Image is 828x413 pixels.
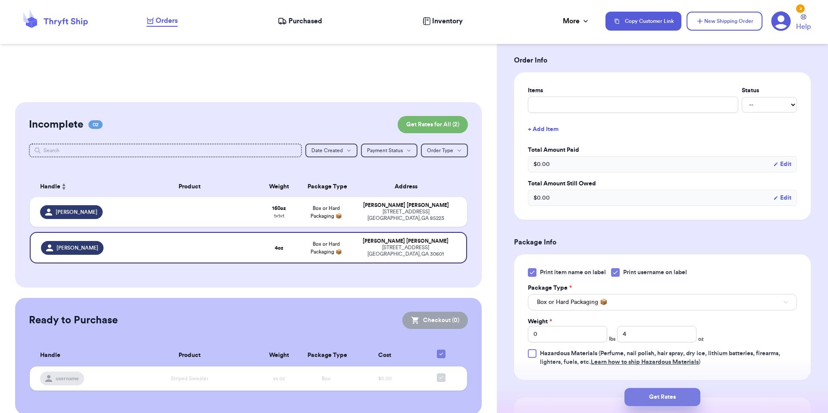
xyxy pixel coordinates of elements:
button: New Shipping Order [687,12,762,31]
input: Search [29,144,302,157]
th: Weight [255,344,302,366]
span: Order Type [427,148,453,153]
span: Help [796,22,811,32]
span: Inventory [432,16,463,26]
h2: Incomplete [29,118,83,131]
a: Inventory [423,16,463,26]
a: Orders [147,16,178,27]
label: Package Type [528,284,572,292]
strong: 4 oz [275,245,283,250]
h3: Order Info [514,55,811,66]
span: lbs [609,335,615,342]
div: [STREET_ADDRESS] [GEOGRAPHIC_DATA] , GA 85223 [355,209,457,222]
span: Purchased [289,16,322,26]
span: Print username on label [623,268,687,277]
th: Weight [255,176,302,197]
span: $0.00 [378,376,392,381]
button: Sort ascending [60,181,67,192]
a: 3 [771,11,791,31]
h3: Package Info [514,237,811,247]
span: $ 0.00 [533,194,550,202]
label: Items [528,86,738,95]
label: Total Amount Paid [528,146,797,154]
span: 1 x 1 x 1 [274,213,284,219]
div: 3 [796,4,805,13]
span: Handle [40,182,60,191]
button: Payment Status [361,144,417,157]
span: Payment Status [367,148,403,153]
strong: 160 oz [272,206,286,211]
span: Box or Hard Packaging 📦 [310,206,342,219]
span: 02 [88,120,103,129]
span: $ 0.00 [533,160,550,169]
span: (Perfume, nail polish, hair spray, dry ice, lithium batteries, firearms, lighters, fuels, etc. ) [540,350,780,365]
label: Weight [528,317,552,326]
button: Copy Customer Link [605,12,681,31]
span: oz [698,335,704,342]
span: xx oz [273,376,285,381]
th: Package Type [302,176,349,197]
th: Address [350,176,467,197]
button: + Add Item [524,120,800,139]
span: Print item name on label [540,268,606,277]
th: Cost [350,344,420,366]
div: More [563,16,590,26]
th: Product [124,176,256,197]
span: Box [322,376,330,381]
span: Hazardous Materials [540,350,597,357]
button: Get Rates for All (2) [398,116,468,133]
span: username [56,375,79,382]
a: Purchased [278,16,322,26]
span: Striped Sweater [171,376,208,381]
button: Edit [773,160,791,169]
span: [PERSON_NAME] [56,209,97,216]
span: Box or Hard Packaging 📦 [310,241,342,254]
button: Edit [773,194,791,202]
th: Product [124,344,256,366]
button: Box or Hard Packaging 📦 [528,294,797,310]
h2: Ready to Purchase [29,313,118,327]
span: Date Created [311,148,343,153]
button: Order Type [421,144,468,157]
div: [PERSON_NAME] [PERSON_NAME] [355,238,456,244]
button: Date Created [305,144,358,157]
span: Handle [40,351,60,360]
label: Status [742,86,797,95]
label: Total Amount Still Owed [528,179,797,188]
th: Package Type [302,344,349,366]
button: Get Rates [624,388,700,406]
a: Learn how to ship Hazardous Materials [591,359,699,365]
button: Checkout (0) [402,312,468,329]
a: Help [796,14,811,32]
span: Orders [156,16,178,26]
span: [PERSON_NAME] [56,244,98,251]
div: [PERSON_NAME] [PERSON_NAME] [355,202,457,209]
div: [STREET_ADDRESS] [GEOGRAPHIC_DATA] , GA 30601 [355,244,456,257]
span: Box or Hard Packaging 📦 [537,298,607,307]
